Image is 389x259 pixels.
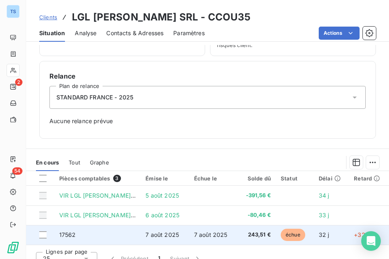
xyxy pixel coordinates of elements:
[361,231,381,251] div: Open Intercom Messenger
[49,71,366,81] h6: Relance
[319,212,329,218] span: 33 j
[36,159,59,166] span: En cours
[75,29,96,37] span: Analyse
[59,231,76,238] span: 17562
[69,159,80,166] span: Tout
[319,27,360,40] button: Actions
[194,231,228,238] span: 7 août 2025
[15,79,22,86] span: 2
[59,192,143,199] span: VIR LGL [PERSON_NAME] SRL
[242,175,271,182] div: Solde dû
[242,211,271,219] span: -80,46 €
[49,117,366,125] span: Aucune relance prévue
[39,13,57,21] a: Clients
[173,29,205,37] span: Paramètres
[56,93,133,101] span: STANDARD FRANCE - 2025
[145,212,179,218] span: 6 août 2025
[281,175,309,182] div: Statut
[59,212,143,218] span: VIR LGL [PERSON_NAME] SRL
[281,229,305,241] span: échue
[72,10,251,25] h3: LGL [PERSON_NAME] SRL - CCOU35
[106,29,163,37] span: Contacts & Adresses
[7,241,20,254] img: Logo LeanPay
[39,29,65,37] span: Situation
[242,231,271,239] span: 243,51 €
[145,175,184,182] div: Émise le
[319,175,344,182] div: Délai
[194,175,232,182] div: Échue le
[90,159,109,166] span: Graphe
[12,167,22,175] span: 54
[354,175,384,182] div: Retard
[145,192,179,199] span: 5 août 2025
[354,231,368,238] span: +32 j
[59,175,136,182] div: Pièces comptables
[319,231,329,238] span: 32 j
[113,175,121,182] span: 3
[319,192,329,199] span: 34 j
[39,14,57,20] span: Clients
[242,191,271,200] span: -391,56 €
[145,231,179,238] span: 7 août 2025
[7,5,20,18] div: TS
